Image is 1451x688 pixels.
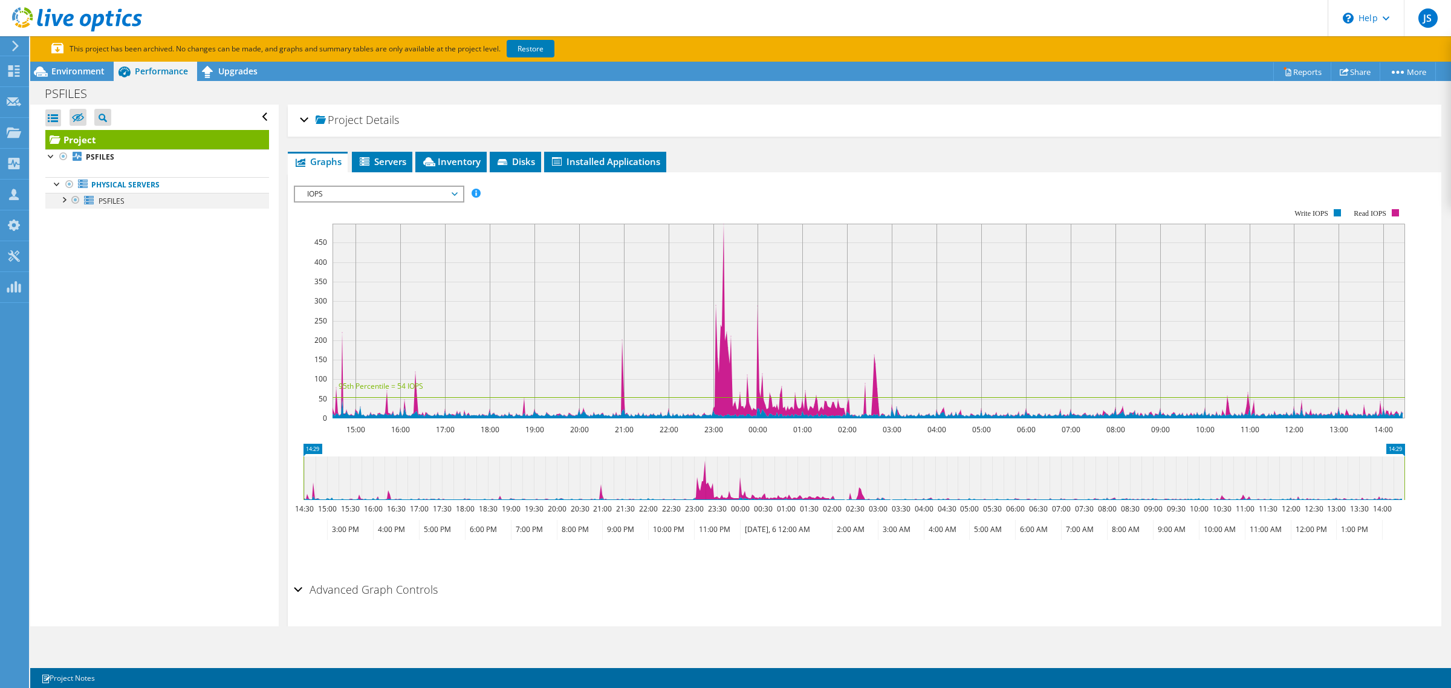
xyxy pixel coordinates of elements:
text: 23:00 [704,424,723,435]
text: 22:00 [660,424,678,435]
text: 12:00 [1285,424,1303,435]
text: 09:00 [1151,424,1170,435]
a: PSFILES [45,149,269,165]
text: 95th Percentile = 54 IOPS [339,381,423,391]
text: 15:00 [318,504,337,514]
text: 23:30 [708,504,727,514]
text: 06:00 [1006,504,1025,514]
text: 09:30 [1167,504,1186,514]
text: 19:00 [502,504,521,514]
text: 02:00 [838,424,857,435]
span: Upgrades [218,65,258,77]
text: 14:00 [1374,424,1393,435]
text: 21:00 [615,424,634,435]
a: Physical Servers [45,177,269,193]
span: Details [366,112,399,127]
text: 02:30 [846,504,865,514]
text: 12:30 [1305,504,1323,514]
b: PSFILES [86,152,114,162]
text: Write IOPS [1294,209,1328,218]
text: 21:30 [616,504,635,514]
text: 300 [314,296,327,306]
text: 01:00 [777,504,796,514]
text: 400 [314,257,327,267]
text: 15:00 [346,424,365,435]
text: 05:00 [960,504,979,514]
text: 06:30 [1029,504,1048,514]
text: 03:00 [883,424,901,435]
h1: PSFILES [39,87,106,100]
span: Graphs [294,155,342,167]
text: 18:30 [479,504,498,514]
span: Inventory [421,155,481,167]
text: 07:00 [1062,424,1080,435]
text: 02:00 [823,504,842,514]
text: 01:30 [800,504,819,514]
h2: Advanced Graph Controls [294,577,438,602]
text: 22:30 [662,504,681,514]
text: 15:30 [341,504,360,514]
span: JS [1418,8,1438,28]
text: 150 [314,354,327,365]
text: 11:00 [1236,504,1255,514]
span: Project [316,114,363,126]
text: 17:30 [433,504,452,514]
a: Project [45,130,269,149]
text: 17:00 [436,424,455,435]
a: Project Notes [33,670,103,686]
text: 20:00 [548,504,566,514]
text: 11:30 [1259,504,1277,514]
text: 22:00 [639,504,658,514]
text: Read IOPS [1354,209,1387,218]
text: 09:00 [1144,504,1163,514]
text: 100 [314,374,327,384]
span: Environment [51,65,105,77]
text: 19:30 [525,504,544,514]
text: 05:30 [983,504,1002,514]
span: Performance [135,65,188,77]
text: 00:30 [754,504,773,514]
text: 16:00 [364,504,383,514]
text: 08:00 [1106,424,1125,435]
text: 20:30 [571,504,589,514]
text: 20:00 [570,424,589,435]
a: Share [1331,62,1380,81]
text: 16:30 [387,504,406,514]
span: PSFILES [99,196,125,206]
a: Reports [1273,62,1331,81]
text: 16:00 [391,424,410,435]
a: PSFILES [45,193,269,209]
p: This project has been archived. No changes can be made, and graphs and summary tables are only av... [51,42,644,56]
text: 200 [314,335,327,345]
text: 23:00 [685,504,704,514]
text: 04:00 [927,424,946,435]
span: Servers [358,155,406,167]
text: 00:00 [748,424,767,435]
text: 04:00 [915,504,933,514]
text: 06:00 [1017,424,1036,435]
text: 00:00 [731,504,750,514]
text: 12:00 [1282,504,1300,514]
text: 50 [319,394,327,404]
text: 21:00 [593,504,612,514]
text: 19:00 [525,424,544,435]
text: 08:00 [1098,504,1117,514]
text: 10:00 [1196,424,1215,435]
span: Installed Applications [550,155,660,167]
a: More [1380,62,1436,81]
text: 01:00 [793,424,812,435]
text: 08:30 [1121,504,1140,514]
text: 13:30 [1350,504,1369,514]
text: 13:00 [1327,504,1346,514]
text: 07:30 [1075,504,1094,514]
text: 13:00 [1329,424,1348,435]
text: 450 [314,237,327,247]
text: 18:00 [481,424,499,435]
text: 03:00 [869,504,888,514]
text: 14:30 [295,504,314,514]
svg: \n [1343,13,1354,24]
text: 11:00 [1241,424,1259,435]
text: 0 [323,413,327,423]
text: 07:00 [1052,504,1071,514]
text: 18:00 [456,504,475,514]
